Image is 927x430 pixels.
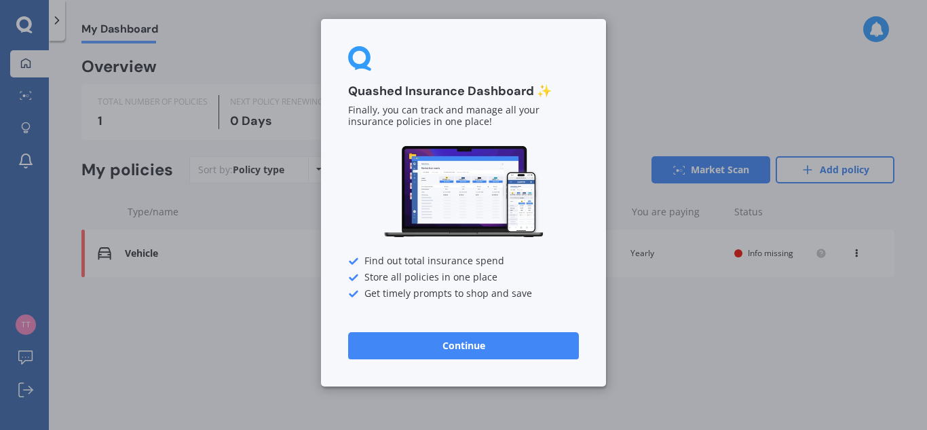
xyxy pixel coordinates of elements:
[348,105,579,128] p: Finally, you can track and manage all your insurance policies in one place!
[348,289,579,300] div: Get timely prompts to shop and save
[382,144,545,240] img: Dashboard
[348,256,579,267] div: Find out total insurance spend
[348,84,579,99] h3: Quashed Insurance Dashboard ✨
[348,332,579,359] button: Continue
[348,272,579,283] div: Store all policies in one place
